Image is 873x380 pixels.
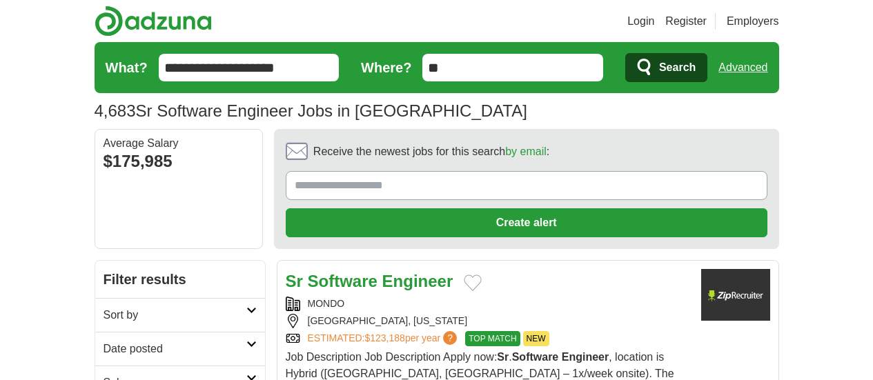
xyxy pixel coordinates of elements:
[308,272,377,290] strong: Software
[95,99,136,123] span: 4,683
[665,13,707,30] a: Register
[286,272,303,290] strong: Sr
[95,298,265,332] a: Sort by
[286,272,453,290] a: Sr Software Engineer
[625,53,707,82] button: Search
[286,297,690,311] div: MONDO
[308,331,460,346] a: ESTIMATED:$123,188per year?
[497,351,509,363] strong: Sr
[659,54,696,81] span: Search
[95,332,265,366] a: Date posted
[512,351,559,363] strong: Software
[104,138,254,149] div: Average Salary
[627,13,654,30] a: Login
[465,331,520,346] span: TOP MATCH
[523,331,549,346] span: NEW
[382,272,453,290] strong: Engineer
[718,54,767,81] a: Advanced
[313,143,549,160] span: Receive the newest jobs for this search :
[562,351,609,363] strong: Engineer
[104,149,254,174] div: $175,985
[104,341,246,357] h2: Date posted
[364,332,404,343] span: $123,188
[106,57,148,78] label: What?
[505,146,547,157] a: by email
[286,208,767,237] button: Create alert
[104,307,246,323] h2: Sort by
[701,269,770,321] img: Company logo
[95,6,212,37] img: Adzuna logo
[95,261,265,298] h2: Filter results
[95,101,527,120] h1: Sr Software Engineer Jobs in [GEOGRAPHIC_DATA]
[286,314,690,328] div: [GEOGRAPHIC_DATA], [US_STATE]
[464,274,482,291] button: Add to favorite jobs
[443,331,457,345] span: ?
[361,57,411,78] label: Where?
[727,13,779,30] a: Employers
